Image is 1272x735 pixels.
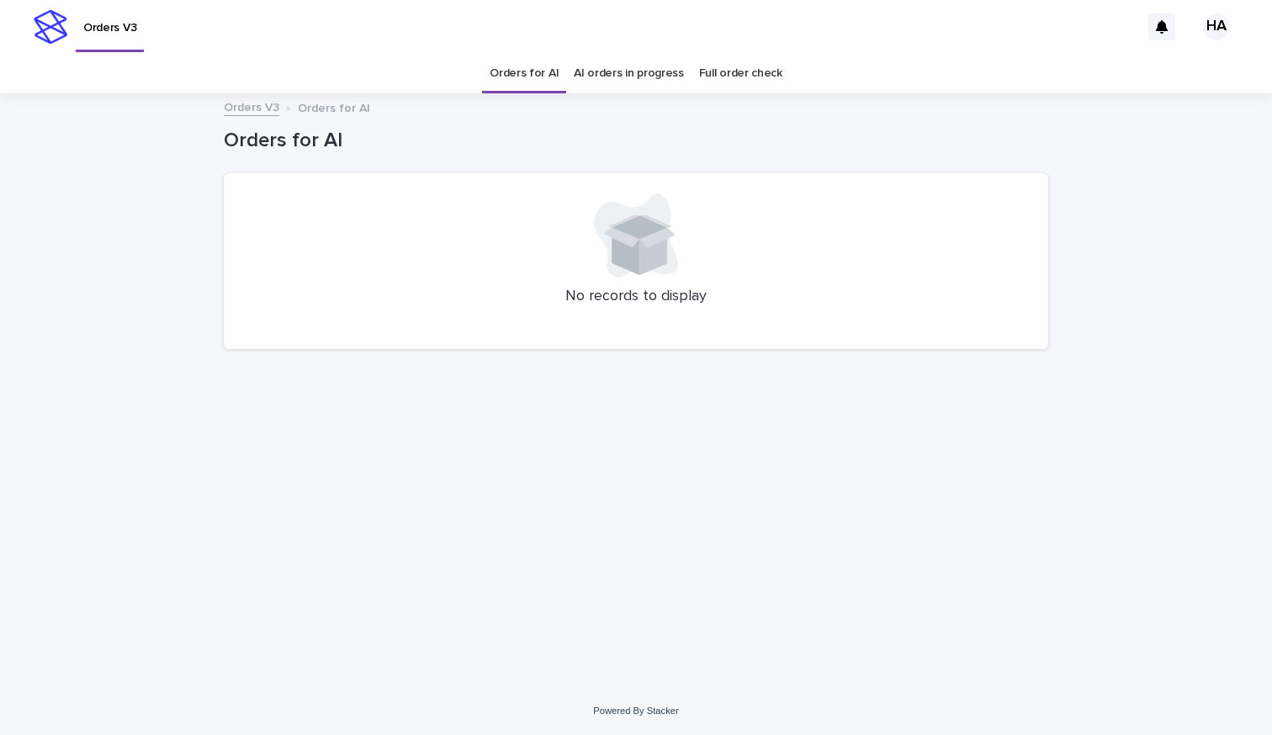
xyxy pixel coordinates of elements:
h1: Orders for AI [224,129,1048,153]
a: Full order check [699,54,782,93]
div: HA [1203,13,1230,40]
a: Orders V3 [224,97,279,116]
a: Powered By Stacker [593,706,678,716]
a: Orders for AI [490,54,559,93]
p: No records to display [244,288,1028,306]
p: Orders for AI [298,98,370,116]
a: AI orders in progress [574,54,684,93]
img: stacker-logo-s-only.png [34,10,67,44]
